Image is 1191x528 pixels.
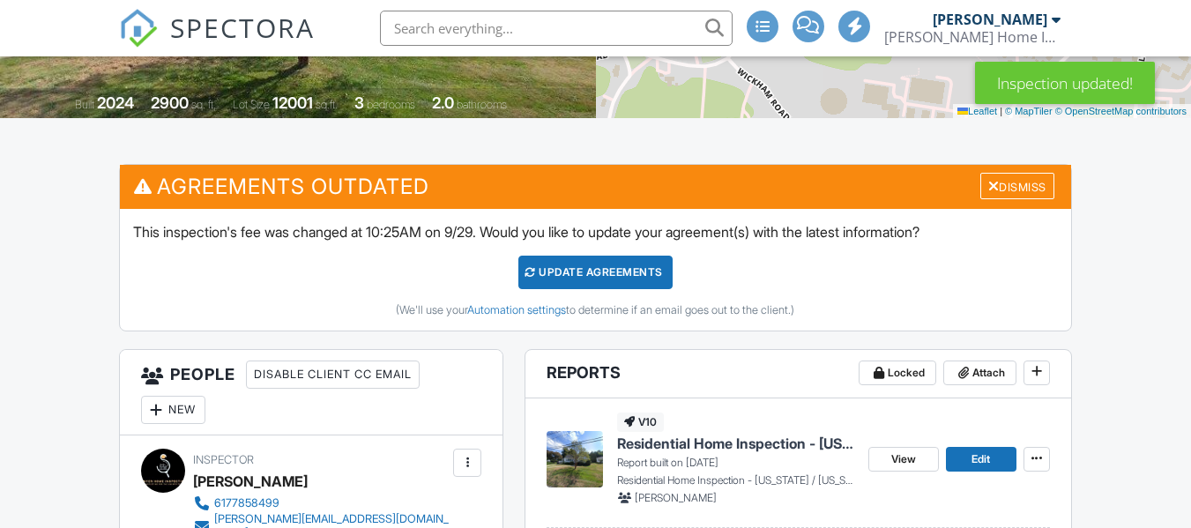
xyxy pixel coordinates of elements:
[980,173,1054,200] div: Dismiss
[957,106,997,116] a: Leaflet
[120,165,1071,208] h3: Agreements Outdated
[133,303,1058,317] div: (We'll use your to determine if an email goes out to the client.)
[975,62,1155,104] div: Inspection updated!
[120,209,1071,331] div: This inspection's fee was changed at 10:25AM on 9/29. Would you like to update your agreement(s) ...
[272,93,313,112] div: 12001
[1005,106,1053,116] a: © MapTiler
[75,98,94,111] span: Built
[193,495,449,512] a: 6177858499
[1000,106,1002,116] span: |
[1055,106,1187,116] a: © OpenStreetMap contributors
[119,9,158,48] img: The Best Home Inspection Software - Spectora
[316,98,338,111] span: sq.ft.
[518,256,673,289] div: Update Agreements
[193,468,308,495] div: [PERSON_NAME]
[467,303,566,316] a: Automation settings
[120,350,502,435] h3: People
[170,9,315,46] span: SPECTORA
[233,98,270,111] span: Lot Size
[141,396,205,424] div: New
[97,93,134,112] div: 2024
[119,24,315,61] a: SPECTORA
[457,98,507,111] span: bathrooms
[191,98,216,111] span: sq. ft.
[884,28,1061,46] div: Sawyer Home Inspections
[151,93,189,112] div: 2900
[193,453,254,466] span: Inspector
[380,11,733,46] input: Search everything...
[246,361,420,389] div: Disable Client CC Email
[432,93,454,112] div: 2.0
[367,98,415,111] span: bedrooms
[214,496,279,510] div: 6177858499
[933,11,1047,28] div: [PERSON_NAME]
[354,93,364,112] div: 3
